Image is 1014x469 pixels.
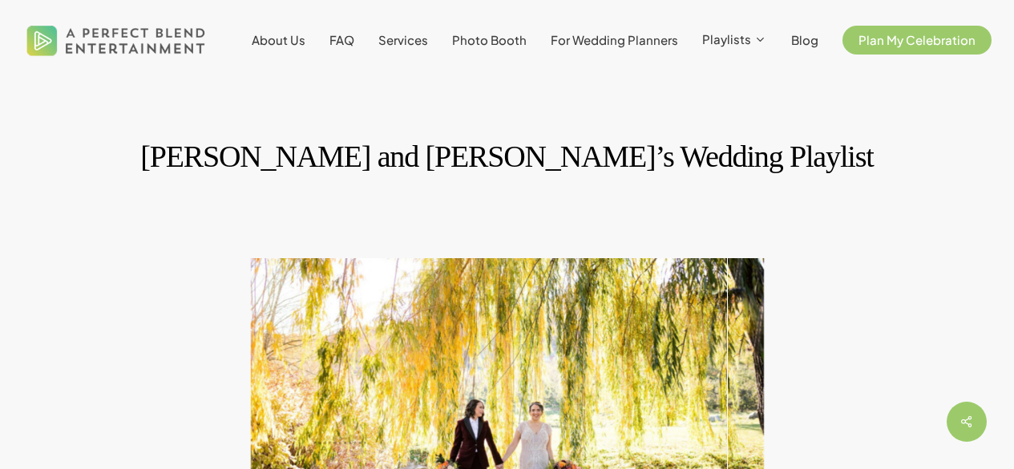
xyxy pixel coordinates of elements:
[702,33,767,47] a: Playlists
[252,34,305,46] a: About Us
[378,34,428,46] a: Services
[452,32,527,47] span: Photo Booth
[791,34,818,46] a: Blog
[702,31,751,46] span: Playlists
[551,34,678,46] a: For Wedding Planners
[551,32,678,47] span: For Wedding Planners
[329,32,354,47] span: FAQ
[452,34,527,46] a: Photo Booth
[858,32,976,47] span: Plan My Celebration
[791,32,818,47] span: Blog
[22,11,210,69] img: A Perfect Blend Entertainment
[48,128,966,185] h1: [PERSON_NAME] and [PERSON_NAME]’s Wedding Playlist
[842,34,992,46] a: Plan My Celebration
[329,34,354,46] a: FAQ
[252,32,305,47] span: About Us
[378,32,428,47] span: Services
